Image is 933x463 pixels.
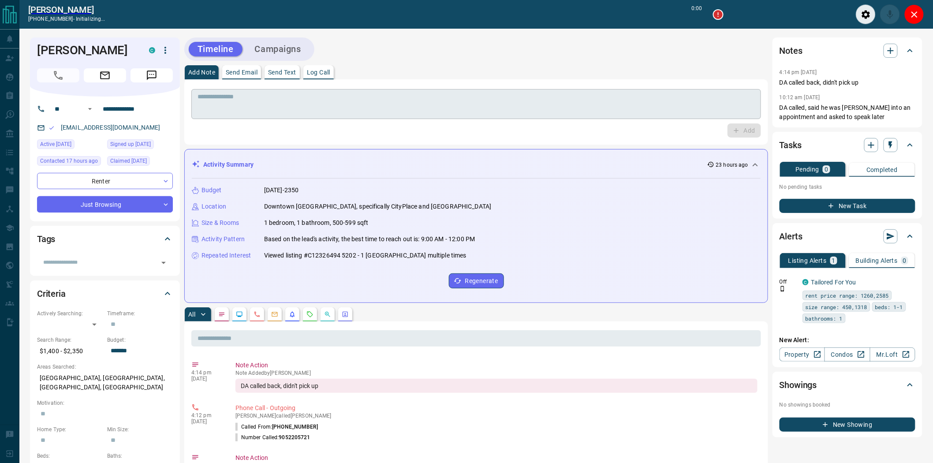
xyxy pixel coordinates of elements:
div: Wed Sep 12 2018 [107,139,173,152]
p: Phone Call - Outgoing [235,403,758,413]
p: [GEOGRAPHIC_DATA], [GEOGRAPHIC_DATA], [GEOGRAPHIC_DATA], [GEOGRAPHIC_DATA] [37,371,173,395]
a: Property [780,347,825,362]
svg: Listing Alerts [289,311,296,318]
p: Areas Searched: [37,363,173,371]
a: Condos [825,347,870,362]
div: Renter [37,173,173,189]
svg: Agent Actions [342,311,349,318]
p: Motivation: [37,399,173,407]
svg: Calls [254,311,261,318]
button: New Showing [780,418,915,432]
p: Baths: [107,452,173,460]
p: Budget [202,186,222,195]
a: [PERSON_NAME] [28,4,105,15]
h2: Alerts [780,229,802,243]
h2: Showings [780,378,817,392]
p: [DATE] [191,418,222,425]
button: Open [157,257,170,269]
svg: Emails [271,311,278,318]
p: Home Type: [37,426,103,433]
p: Add Note [188,69,215,75]
div: Alerts [780,226,915,247]
p: $1,400 - $2,350 [37,344,103,358]
p: Viewed listing #C12326494 5202 - 1 [GEOGRAPHIC_DATA] multiple times [264,251,466,260]
p: [DATE] [191,376,222,382]
svg: Lead Browsing Activity [236,311,243,318]
div: Wed Sep 12 2018 [107,156,173,168]
div: Thu Aug 14 2025 [37,139,103,152]
p: DA called back, didn't pick up [780,78,915,87]
p: 1 [832,258,836,264]
span: [PHONE_NUMBER] [272,424,318,430]
p: DA called, said he was [PERSON_NAME] into an appointment and asked to speak later [780,103,915,122]
p: Send Text [268,69,296,75]
p: Timeframe: [107,310,173,317]
p: 0 [903,258,907,264]
p: Note Action [235,361,758,370]
h2: Tasks [780,138,802,152]
p: Send Email [226,69,258,75]
p: 1 bedroom, 1 bathroom, 500-599 sqft [264,218,369,228]
p: No pending tasks [780,180,915,194]
p: Log Call [307,69,330,75]
svg: Requests [306,311,313,318]
svg: Notes [218,311,225,318]
p: [PERSON_NAME] called [PERSON_NAME] [235,413,758,419]
p: 23 hours ago [716,161,748,169]
p: All [188,311,195,317]
span: Contacted 17 hours ago [40,157,98,165]
p: Pending [795,166,819,172]
span: 9052205721 [279,434,310,441]
button: Timeline [189,42,243,56]
div: Just Browsing [37,196,173,213]
p: Actively Searching: [37,310,103,317]
p: Number Called: [235,433,310,441]
button: Open [85,104,95,114]
span: beds: 1-1 [875,302,903,311]
span: Claimed [DATE] [110,157,147,165]
p: Off [780,278,797,286]
span: rent price range: 1260,2585 [806,291,889,300]
svg: Email Valid [49,125,55,131]
h2: Criteria [37,287,66,301]
p: Downtown [GEOGRAPHIC_DATA], specifically CityPlace and [GEOGRAPHIC_DATA] [264,202,491,211]
div: Fri Aug 15 2025 [37,156,103,168]
svg: Push Notification Only [780,286,786,292]
p: 4:12 pm [191,412,222,418]
p: Min Size: [107,426,173,433]
p: Beds: [37,452,103,460]
p: 4:14 pm [191,370,222,376]
h2: Tags [37,232,55,246]
p: [PHONE_NUMBER] - [28,15,105,23]
div: Criteria [37,283,173,304]
p: Based on the lead's activity, the best time to reach out is: 9:00 AM - 12:00 PM [264,235,475,244]
p: Activity Summary [203,160,254,169]
span: initializing... [76,16,105,22]
p: No showings booked [780,401,915,409]
div: Tags [37,228,173,250]
span: size range: 450,1318 [806,302,867,311]
p: Size & Rooms [202,218,239,228]
span: Signed up [DATE] [110,140,151,149]
p: Note Added by [PERSON_NAME] [235,370,758,376]
p: 0:00 [692,4,702,24]
span: Message [131,68,173,82]
p: Listing Alerts [788,258,827,264]
div: Tasks [780,134,915,156]
p: Location [202,202,226,211]
span: Email [84,68,126,82]
button: New Task [780,199,915,213]
h2: Notes [780,44,802,58]
svg: Opportunities [324,311,331,318]
p: New Alert: [780,336,915,345]
a: [EMAIL_ADDRESS][DOMAIN_NAME] [61,124,160,131]
div: DA called back, didn't pick up [235,379,758,393]
div: Mute [880,4,900,24]
p: Building Alerts [856,258,898,264]
div: condos.ca [149,47,155,53]
div: Notes [780,40,915,61]
p: Repeated Interest [202,251,251,260]
a: Mr.Loft [870,347,915,362]
p: Completed [866,167,898,173]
